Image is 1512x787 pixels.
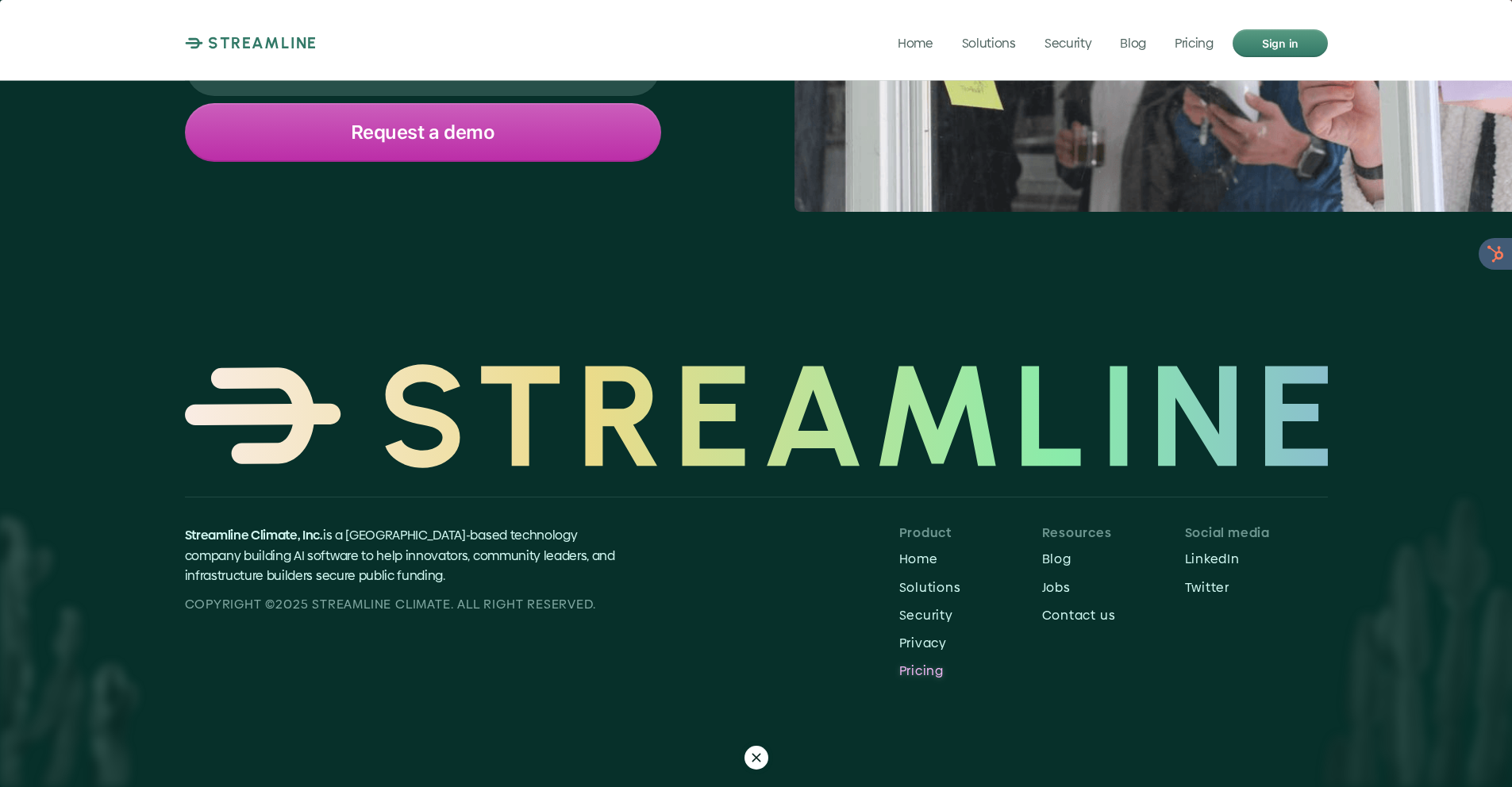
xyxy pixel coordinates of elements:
[1175,35,1214,50] p: Pricing
[899,603,1042,628] a: Security
[899,547,1042,571] a: Home
[1032,29,1104,56] a: Security
[208,33,317,52] p: STREAMLINE
[899,525,1042,540] p: Product
[899,663,1042,678] p: Pricing
[185,525,633,586] p: is a [GEOGRAPHIC_DATA]-based technology company building AI software to help innovators, communit...
[899,551,1042,566] p: Home
[1185,575,1328,600] a: Twitter
[1042,580,1185,595] p: Jobs
[1233,29,1328,57] a: Sign in
[1120,35,1146,50] p: Blog
[351,122,494,143] p: Request a demo
[1185,525,1328,540] p: Social media
[185,526,323,544] span: Streamline Climate, Inc.
[185,594,633,615] p: Copyright ©2025 Streamline CLIMATE. all right reserved.
[899,635,1042,651] p: Privacy
[1185,551,1328,566] p: LinkedIn
[898,35,933,50] p: Home
[1042,608,1185,623] p: Contact us
[185,33,317,52] a: STREAMLINE
[1185,547,1328,571] a: LinkedIn
[1042,547,1185,571] a: Blog
[1261,33,1298,53] p: Sign in
[899,658,1042,683] a: Pricing
[185,103,661,162] a: Request a demo
[1042,575,1185,600] a: Jobs
[1042,551,1185,566] p: Blog
[1045,35,1091,50] p: Security
[961,35,1015,50] p: Solutions
[1185,580,1328,595] p: Twitter
[899,608,1042,623] p: Security
[899,580,1042,595] p: Solutions
[899,631,1042,655] a: Privacy
[1162,29,1226,56] a: Pricing
[1107,29,1159,56] a: Blog
[1042,525,1185,540] p: Resources
[885,29,946,56] a: Home
[1042,603,1185,628] a: Contact us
